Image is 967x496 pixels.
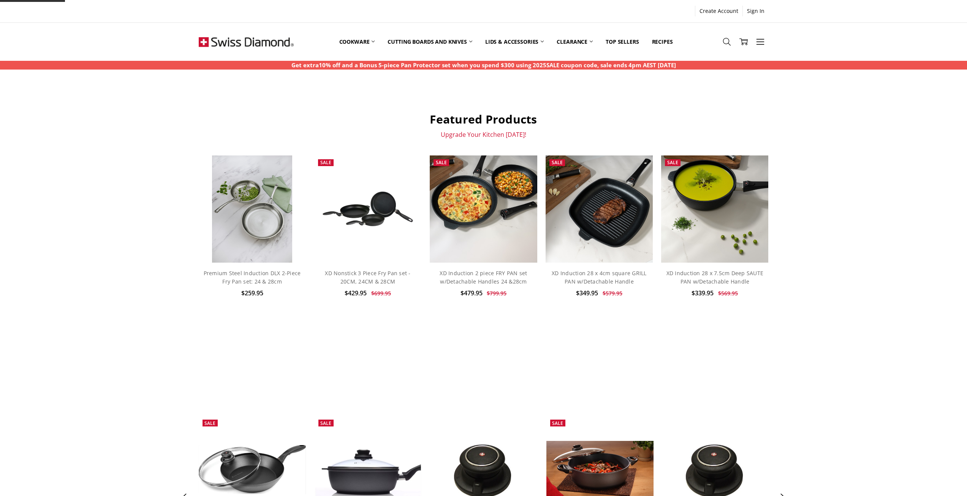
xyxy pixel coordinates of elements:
span: $699.95 [371,290,391,297]
img: XD Induction 28 x 4cm square GRILL PAN w/Detachable Handle [546,155,653,263]
span: Sale [667,159,678,166]
span: $479.95 [461,289,483,297]
span: Sale [320,159,331,166]
span: $339.95 [692,289,714,297]
img: XD Nonstick 3 Piece Fry Pan set - 20CM, 24CM & 28CM [314,182,421,236]
p: Fall In Love With Your Kitchen Again [199,374,769,382]
span: Sale [204,420,215,426]
img: Free Shipping On Every Order [199,23,294,61]
span: Sale [320,420,331,426]
a: Top Sellers [599,25,645,59]
a: Create Account [695,6,742,16]
h2: BEST SELLERS [199,356,769,370]
span: $429.95 [345,289,367,297]
a: Cookware [333,25,381,59]
span: $569.95 [718,290,738,297]
p: Upgrade Your Kitchen [DATE]! [199,131,769,138]
a: XD Nonstick 3 Piece Fry Pan set - 20CM, 24CM & 28CM [314,155,421,263]
a: Lids & Accessories [479,25,550,59]
span: Sale [552,159,563,166]
img: XD Induction 28 x 7.5cm Deep SAUTE PAN w/Detachable Handle [661,155,768,263]
span: $349.95 [576,289,598,297]
a: XD Induction 28 x 7.5cm Deep SAUTE PAN w/Detachable Handle [666,269,764,285]
a: Cutting boards and knives [381,25,479,59]
span: $579.95 [603,290,622,297]
img: HD Nonstick FryPan Saute Stir fry with LID 26cm x 5cm (19cm FLAT SOLID BASE) *** SALE *** [199,445,306,494]
a: XD Induction 2 piece FRY PAN set w/Detachable Handles 24 &28cm [440,269,527,285]
span: Sale [552,420,563,426]
a: Premium steel DLX 2pc fry pan set (28 and 24cm) life style shot [199,155,306,263]
a: Sign In [743,6,769,16]
h2: Featured Products [199,112,769,127]
span: Sale [436,159,447,166]
p: Get extra10% off and a Bonus 5-piece Pan Protector set when you spend $300 using 2025SALE coupon ... [291,61,676,70]
img: Premium steel DLX 2pc fry pan set (28 and 24cm) life style shot [212,155,293,263]
a: Recipes [646,25,679,59]
span: $799.95 [487,290,506,297]
a: Clearance [550,25,599,59]
a: XD Induction 28 x 4cm square GRILL PAN w/Detachable Handle [552,269,647,285]
span: $259.95 [241,289,263,297]
a: XD Nonstick 3 Piece Fry Pan set - 20CM, 24CM & 28CM [325,269,410,285]
img: XD Induction 2 piece FRY PAN set w/Detachable Handles 24 &28cm [430,155,537,263]
a: Premium Steel Induction DLX 2-Piece Fry Pan set: 24 & 28cm [204,269,301,285]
